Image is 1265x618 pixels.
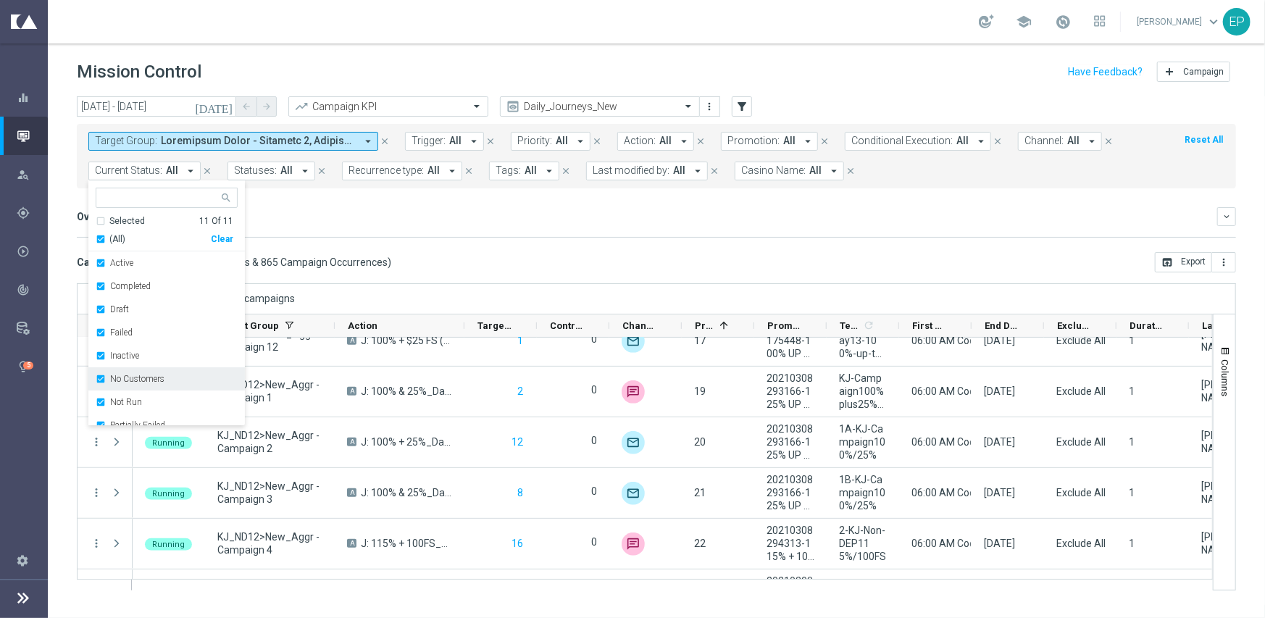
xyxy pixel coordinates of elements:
div: Settings [7,541,38,580]
span: 09-JKR-Day13-100%-up-to-$2,000-25-CashSpins-25-NoDepositSpins(Extension) [839,321,887,360]
i: arrow_drop_down [543,164,556,178]
span: Priority: [517,135,552,147]
button: Promotion: All arrow_drop_down [721,132,818,151]
i: arrow_drop_down [446,164,459,178]
i: arrow_forward [262,101,272,112]
label: Completed [110,282,151,291]
span: Campaign [1183,67,1224,77]
button: 16 [510,535,525,553]
i: preview [506,99,520,114]
span: Aggressive Offer - Campaign 1 Aggressive Offer - Campaign 2 Aggressive Offer - Campaign 3 CJC_Win... [161,135,356,147]
span: 20210308294313-115% + 100 FREE SPINS [767,575,814,614]
div: EP [1223,8,1251,36]
div: Gurshlyn Cooper [1201,530,1249,556]
div: Inactive [96,344,238,367]
label: Active [110,259,133,267]
i: close [592,136,602,146]
span: All [809,164,822,177]
button: Data Studio [16,322,48,334]
colored-tag: Running [145,435,192,449]
colored-tag: Running [145,537,192,551]
div: Optimail [622,330,645,353]
span: All [659,135,672,147]
button: Target Group: Loremipsum Dolor - Sitametc 2, Adipiscing Elits - Doeiusmo 2, Temporinci Utlab - Et... [88,132,378,151]
span: J: 100% + $25 FS (Cash) + 25NDFS_Day10 Reminder2 = Day13 [361,334,452,347]
div: Press SPACE to select this row. [78,519,133,569]
div: Optimail [622,482,645,505]
span: Recurrence type: [348,164,424,177]
button: close [818,133,831,149]
i: close [317,166,327,176]
button: person_search Explore [16,169,48,180]
button: more_vert [703,98,717,115]
i: close [696,136,706,146]
i: person_search [17,168,30,181]
i: lightbulb [17,360,30,373]
i: arrow_drop_down [574,135,587,148]
span: 865 Campaign Series & 865 Campaign Occurrences [152,256,388,269]
i: close [709,166,719,176]
button: equalizer Dashboard [16,92,48,104]
div: Press SPACE to select this row. [78,417,133,468]
button: Mission Control [16,130,48,142]
ng-select: Daily_Journeys_New [500,96,700,117]
button: lightbulb Optibot 5 [16,361,48,372]
button: close [484,133,497,149]
div: Press SPACE to select this row. [78,468,133,519]
label: Partially Failed [110,421,165,430]
div: Analyze [17,283,47,296]
span: Exclude All [1056,385,1106,397]
i: arrow_drop_down [184,164,197,178]
i: arrow_drop_down [691,164,704,178]
ng-select: Campaign KPI [288,96,488,117]
span: Last modified by: [593,164,669,177]
div: Elaine Pillay [1201,327,1249,354]
button: more_vert [90,486,103,499]
button: close [590,133,604,149]
span: A [347,539,356,548]
i: arrow_drop_down [801,135,814,148]
i: close [846,166,856,176]
i: close [819,136,830,146]
label: 0 [591,383,597,396]
span: KJ_ND12>New_Aggr - Campaign 2 [217,429,322,455]
span: 17 [694,335,706,346]
div: 1 [1129,537,1135,550]
button: Priority: All arrow_drop_down [511,132,590,151]
span: All [783,135,796,147]
i: arrow_drop_down [827,164,840,178]
span: Running [152,489,185,498]
button: close [315,163,328,179]
span: Promotions [767,320,802,331]
div: Dashboard [17,78,47,117]
div: Explore [17,168,47,181]
div: play_circle_outline Execute [16,246,48,257]
button: Statuses: All arrow_drop_down [227,162,315,180]
input: Select date range [77,96,236,117]
span: A [347,336,356,345]
i: close [993,136,1003,146]
span: End Date [985,320,1019,331]
span: Casino Name: [741,164,806,177]
button: open_in_browser Export [1155,252,1212,272]
span: Templates [840,320,861,331]
div: Gurshlyn Cooper [1201,429,1249,455]
span: Current Status: [95,164,162,177]
ng-select: Active, Completed, Draft, Failed, Inactive and 6 more [88,188,245,426]
span: KJ_ND12>New_Aggr - Campaign 1 [217,378,322,404]
div: Not Run [96,391,238,414]
button: Reset All [1183,132,1224,148]
span: J: 115% + 100FS_Day4 Offer_SMS [361,537,452,550]
i: settings [16,554,29,567]
button: Channel: All arrow_drop_down [1018,132,1102,151]
span: First Send Time [912,320,947,331]
span: 06:00 AM Coordinated Universal Time (UTC 00:00) [911,335,1140,346]
span: Action [348,320,377,331]
span: Last Modified By [1202,320,1237,331]
button: filter_alt [732,96,752,117]
span: 22 [694,538,706,549]
i: open_in_browser [1161,256,1173,268]
img: Mobivate [622,380,645,404]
